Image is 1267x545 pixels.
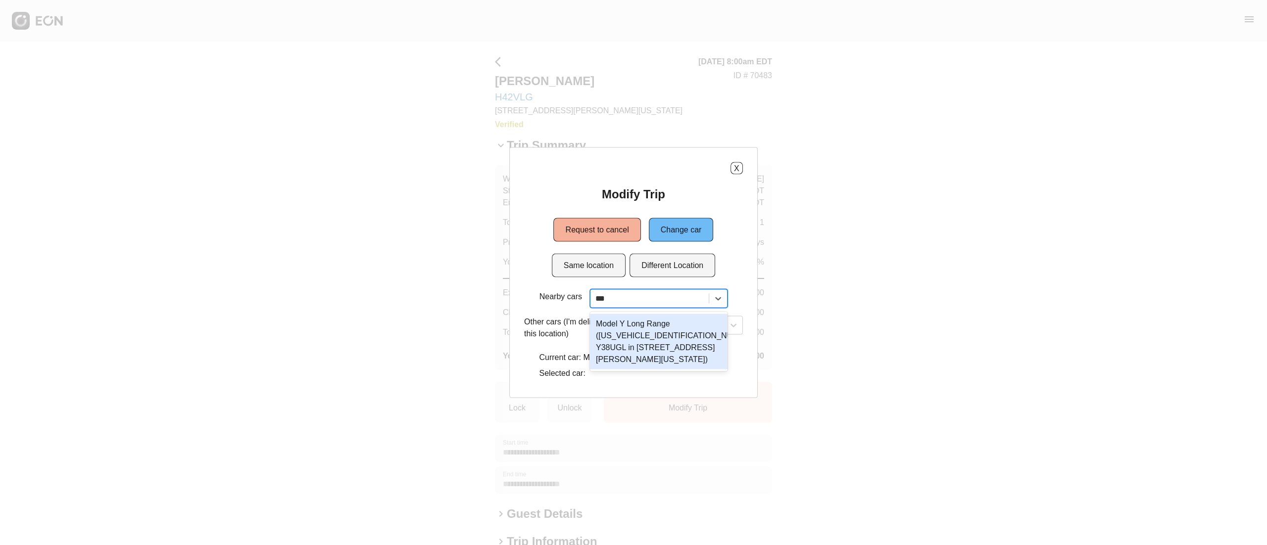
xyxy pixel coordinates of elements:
button: Change car [649,218,714,242]
button: Same location [552,254,626,277]
button: X [731,162,743,175]
button: Request to cancel [554,218,641,242]
p: Other cars (I'm delivering to this location) [524,316,628,340]
p: Current car: Model Y Long Range (H42VLG in 11101) [539,352,728,363]
button: Different Location [630,254,715,277]
h2: Modify Trip [602,186,665,202]
div: Model Y Long Range ([US_VEHICLE_IDENTIFICATION_NUMBER] Y38UGL in [STREET_ADDRESS][PERSON_NAME][US... [590,314,728,369]
p: Selected car: [539,367,728,379]
p: Nearby cars [539,291,582,303]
